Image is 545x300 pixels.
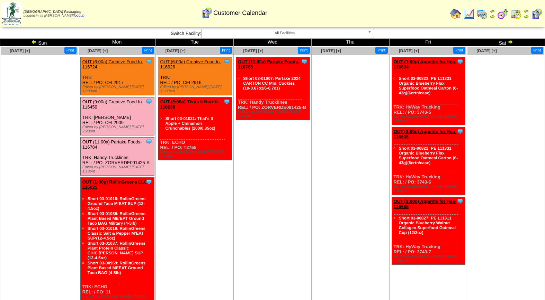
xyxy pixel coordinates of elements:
a: OUT (11:00a) Partake Foods-116785 [238,59,300,69]
img: Tooltip [145,98,152,105]
a: [DATE] [+] [10,48,30,53]
img: arrowleft.gif [31,39,37,45]
img: Tooltip [457,58,464,65]
a: Short 03-01089: RollinGreens Plant Based ME’EAT Ground Taco BAG Military (4-5lb) [88,211,145,226]
td: Fri [389,39,467,46]
div: Edited by [PERSON_NAME] [DATE] 2:20pm [82,125,154,133]
img: Tooltip [145,58,152,65]
button: Print [375,47,387,54]
button: Print [220,47,232,54]
div: TRK: HyWay Trucking REL: / PO: 3743-7 [392,197,465,265]
img: Tooltip [223,58,230,65]
img: arrowleft.gif [524,8,529,14]
span: [DEMOGRAPHIC_DATA] Packaging [24,10,81,14]
a: OUT (3:00p) Appetite for Hea-116636 [394,199,457,209]
img: arrowright.gif [508,39,513,45]
img: arrowright.gif [524,14,529,19]
img: calendarcustomer.gif [201,7,212,18]
img: zoroco-logo-small.webp [2,2,21,25]
img: Tooltip [145,138,152,145]
a: (logout) [73,14,84,18]
div: Edited by [PERSON_NAME] [DATE] 1:56pm [394,254,465,263]
img: Tooltip [145,178,152,185]
img: home.gif [450,8,461,19]
div: TRK: REL: / PO: CFI 2916 [158,57,232,95]
a: Short 03-00969: RollinGreens Plant Based MEEAT Ground Taco BAG (4-5lb) [88,261,145,275]
a: OUT (6:00a) Creative Food In-116626 [160,59,221,69]
a: [DATE] [+] [166,48,186,53]
span: Logged in as [PERSON_NAME] [24,10,84,18]
div: Edited by [PERSON_NAME] [DATE] 7:20pm [160,150,232,158]
img: calendarcustomer.gif [531,8,542,19]
img: calendarprod.gif [476,8,488,19]
a: [DATE] [+] [321,48,341,53]
div: TRK: Handy Trucklines REL: / PO: ZORVERDE091425-A [80,138,154,176]
img: arrowleft.gif [490,8,495,14]
span: Customer Calendar [213,9,267,17]
button: Print [142,47,154,54]
div: TRK: HyWay Trucking REL: / PO: 3743-6 [392,127,465,195]
a: Short 03-01021: That's It Apple + Cinnamon Crunchables (200/0.35oz) [165,116,215,131]
a: Short 03-01018: RollinGreens Ground Taco M'EAT SUP (12-4.5oz) [88,196,145,211]
button: Print [531,47,543,54]
a: Short 03-00822: PE 111331 Organic Blueberry Flax Superfood Oatmeal Carton (6-43g)(6crtn/case) [399,146,458,165]
a: Short 03-01037: RollinGreens Plant Protein Classic CHIC'[PERSON_NAME] SUP (12-4.5oz) [88,241,145,260]
img: Tooltip [457,128,464,135]
a: OUT (6:00a) Creative Food In-116724 [82,59,143,69]
div: Edited by [PERSON_NAME] [DATE] 1:13pm [82,165,154,174]
a: [DATE] [+] [477,48,497,53]
td: Wed [234,39,312,46]
a: OUT (2:00p) Appetite for Hea-116635 [394,129,457,139]
button: Print [64,47,77,54]
div: TRK: Handy Trucklines REL: / PO: ZORVERDE091425-B [236,57,310,120]
div: TRK: HyWay Trucking REL: / PO: 3743-5 [392,57,465,125]
a: [DATE] [+] [88,48,108,53]
a: OUT (1:00p) Appetite for Hea-116634 [394,59,457,69]
td: Thu [311,39,389,46]
div: Edited by [PERSON_NAME] [DATE] 12:00am [160,85,232,93]
a: Short 03-01019: RollinGreens Classic Salt & Pepper M'EAT SUP(12-4.5oz) [88,226,145,241]
img: calendarinout.gif [510,8,521,19]
a: OUT (1:00p) RollinGreens LLC-116625 [82,179,149,190]
div: TRK: [PERSON_NAME] REL: / PO: CFI 2909 [80,97,154,135]
div: Edited by [PERSON_NAME] [DATE] 1:55pm [394,115,465,123]
span: All Facilities [204,29,365,37]
img: arrowright.gif [490,14,495,19]
a: Short 03-00822: PE 111331 Organic Blueberry Flax Superfood Oatmeal Carton (6-43g)(6crtn/case) [399,76,458,95]
img: line_graph.gif [463,8,474,19]
a: Short 03-01007: Partake 2024 CARTON CC Mini Cookies (10-0.67oz/6-6.7oz) [243,76,301,91]
td: Sun [0,39,78,46]
button: Print [298,47,310,54]
div: TRK: REL: / PO: CFI 2917 [80,57,154,95]
img: Tooltip [223,98,230,105]
a: OUT (9:00a) Creative Food In-116459 [82,99,143,110]
td: Tue [156,39,234,46]
a: OUT (11:00a) Partake Foods-116784 [82,139,142,150]
div: TRK: ECHO REL: / PO: T2755 [158,97,232,160]
img: calendarblend.gif [497,8,508,19]
div: Edited by [PERSON_NAME] [DATE] 1:56pm [394,185,465,193]
div: Edited by [PERSON_NAME] [DATE] 1:45pm [238,110,310,118]
img: Tooltip [301,58,308,65]
td: Sat [467,39,545,46]
td: Mon [78,39,156,46]
img: Tooltip [457,198,464,205]
a: Short 03-00827: PE 111311 Organic Blueberry Walnut Collagen Superfood Oatmeal Cup (12/2oz) [399,216,456,235]
button: Print [453,47,465,54]
a: OUT (3:00p) Thats It Nutriti-116638 [160,99,219,110]
a: [DATE] [+] [399,48,419,53]
a: [DATE] [+] [243,48,263,53]
div: Edited by [PERSON_NAME] [DATE] 12:00am [82,85,154,93]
